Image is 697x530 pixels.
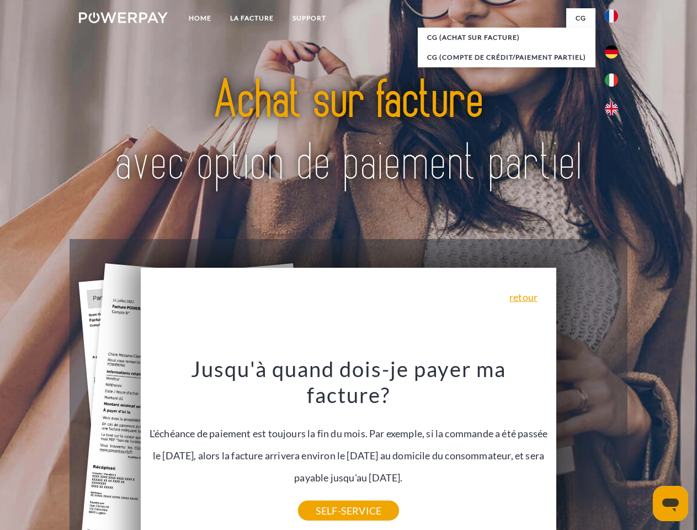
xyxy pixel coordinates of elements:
[147,356,550,511] div: L'échéance de paiement est toujours la fin du mois. Par exemple, si la commande a été passée le [...
[418,47,595,67] a: CG (Compte de crédit/paiement partiel)
[283,8,336,28] a: Support
[605,73,618,87] img: it
[605,45,618,59] img: de
[147,356,550,409] h3: Jusqu'à quand dois-je payer ma facture?
[509,292,538,302] a: retour
[418,28,595,47] a: CG (achat sur facture)
[566,8,595,28] a: CG
[605,9,618,23] img: fr
[105,53,592,211] img: title-powerpay_fr.svg
[221,8,283,28] a: LA FACTURE
[79,12,168,23] img: logo-powerpay-white.svg
[605,102,618,115] img: en
[179,8,221,28] a: Home
[298,501,399,521] a: SELF-SERVICE
[653,486,688,521] iframe: Bouton de lancement de la fenêtre de messagerie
